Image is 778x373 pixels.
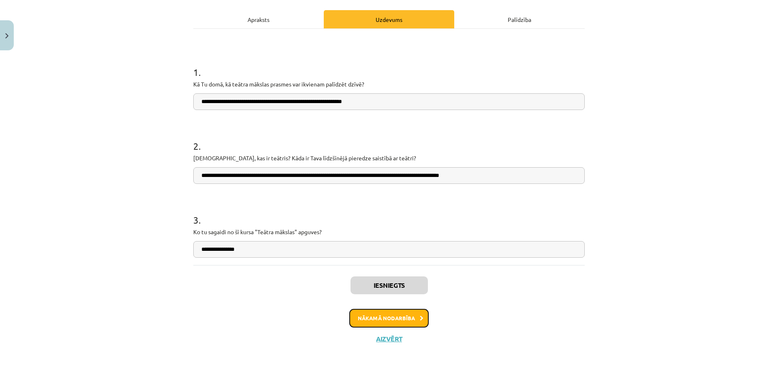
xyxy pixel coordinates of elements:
[193,126,585,151] h1: 2 .
[5,33,9,39] img: icon-close-lesson-0947bae3869378f0d4975bcd49f059093ad1ed9edebbc8119c70593378902aed.svg
[193,52,585,78] h1: 1 .
[193,10,324,28] div: Apraksts
[351,276,428,294] button: Iesniegts
[193,154,585,162] p: [DEMOGRAPHIC_DATA], kas ir teātris? Kāda ir Tava līdzšīnējā pieredze saistībā ar teātri?
[193,200,585,225] h1: 3 .
[374,335,404,343] button: Aizvērt
[454,10,585,28] div: Palīdzība
[349,309,429,328] button: Nākamā nodarbība
[324,10,454,28] div: Uzdevums
[193,80,585,88] p: Kā Tu domā, kā teātra mākslas prasmes var ikvienam palīdzēt dzīvē?
[193,228,585,236] p: Ko tu sagaidi no šī kursa "Teātra mākslas" apguves?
